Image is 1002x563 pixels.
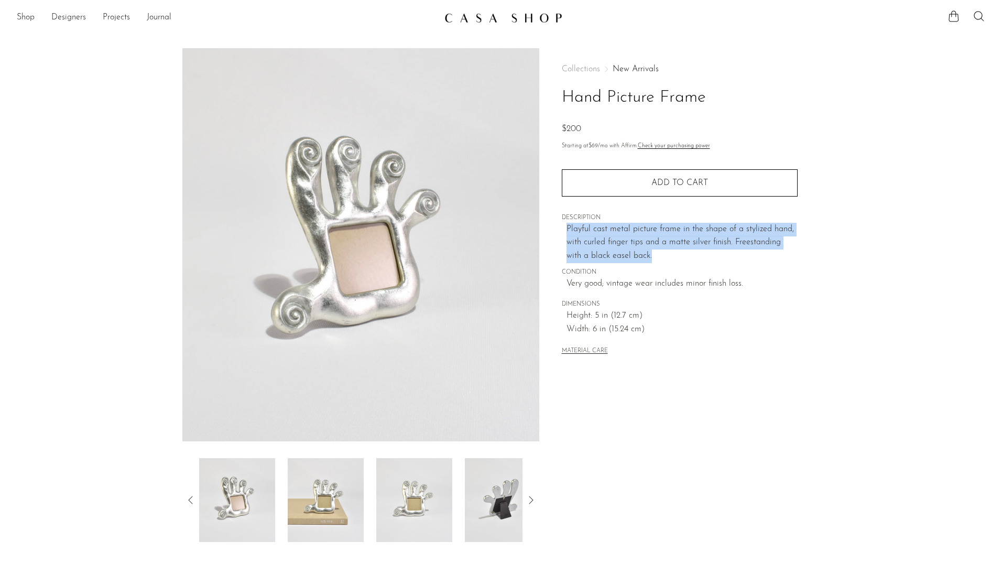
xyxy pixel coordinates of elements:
span: CONDITION [562,268,798,277]
img: Hand Picture Frame [288,458,364,542]
p: Starting at /mo with Affirm. [562,142,798,151]
img: Hand Picture Frame [465,458,541,542]
a: Designers [51,11,86,25]
a: Projects [103,11,130,25]
a: New Arrivals [613,65,659,73]
img: Hand Picture Frame [199,458,275,542]
img: Hand Picture Frame [376,458,452,542]
p: Playful cast metal picture frame in the shape of a stylized hand, with curled finger tips and a m... [567,223,798,263]
span: $69 [589,143,598,149]
span: Add to cart [651,179,708,187]
span: Height: 5 in (12.7 cm) [567,309,798,323]
img: Hand Picture Frame [182,48,539,441]
span: DIMENSIONS [562,300,798,309]
a: Check your purchasing power - Learn more about Affirm Financing (opens in modal) [638,143,710,149]
span: $200 [562,125,581,133]
ul: NEW HEADER MENU [17,9,436,27]
span: Width: 6 in (15.24 cm) [567,323,798,337]
button: Add to cart [562,169,798,197]
h1: Hand Picture Frame [562,84,798,111]
nav: Breadcrumbs [562,65,798,73]
span: Collections [562,65,600,73]
span: Very good; vintage wear includes minor finish loss. [567,277,798,291]
a: Journal [147,11,171,25]
nav: Desktop navigation [17,9,436,27]
span: DESCRIPTION [562,213,798,223]
a: Shop [17,11,35,25]
button: MATERIAL CARE [562,348,608,355]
